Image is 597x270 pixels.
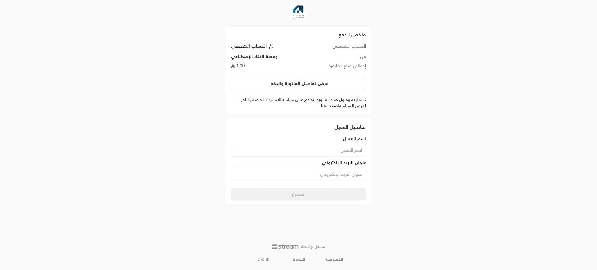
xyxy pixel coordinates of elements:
[231,63,306,72] td: 1.00
[231,168,366,180] input: عنوان البريد الإلكتروني
[231,31,366,38] h2: ملخص الدفع
[231,97,366,109] label: بالمتابعة وقبول هذه الفاتورة، توافق على سياسة الاسترداد الخاصة بالتاجر. لعرض السياسة .
[322,160,366,166] span: عنوان البريد الإلكتروني
[293,257,305,262] a: الشروط
[306,53,366,63] td: من
[290,4,307,20] img: Company Logo
[343,136,366,142] span: اسم العميل
[231,43,267,49] span: الحساب الشخصي
[301,244,325,249] p: مشغل بواسطة
[321,103,339,108] a: اضغط هنا
[231,43,275,49] a: الحساب الشخصي
[306,43,366,53] td: الحساب الشخصي
[254,254,273,265] a: English
[306,63,366,72] td: إجمالي مبلغ الفاتورة
[231,53,306,63] td: جمعية الذكاء الإصطناعي
[231,123,366,131] div: تفاصيل العميل
[231,144,366,156] input: اسم العميل
[325,257,343,262] a: الخصوصية
[231,77,366,90] button: عرض تفاصيل الفاتورة والدفع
